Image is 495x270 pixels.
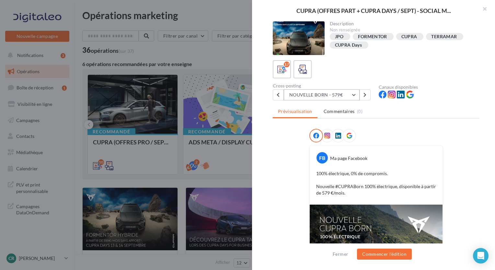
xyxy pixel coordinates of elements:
div: FB [317,152,328,163]
p: 100% électrique, 0% de compromis. Nouvelle #CUPRABorn 100% électrique, disponible à partir de 579... [316,170,436,196]
span: (0) [357,109,363,114]
div: Ma page Facebook [330,155,367,162]
div: 17 [284,62,290,67]
div: Non renseignée [330,27,475,33]
span: Commentaires [324,108,355,115]
div: JPO [335,34,344,39]
span: CUPRA (OFFRES PART + CUPRA DAYS / SEPT) - SOCIAL M... [296,8,451,14]
div: Cross-posting [273,84,374,88]
button: Fermer [330,250,351,258]
button: Commencer l'édition [357,249,412,260]
div: Canaux disponibles [379,85,479,89]
div: CUPRA Days [335,43,362,48]
div: CUPRA [401,34,417,39]
div: TERRAMAR [431,34,457,39]
div: Open Intercom Messenger [473,248,489,264]
button: NOUVELLE BORN - 579€ [284,89,360,100]
div: FORMENTOR [358,34,387,39]
div: Description [330,21,475,26]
